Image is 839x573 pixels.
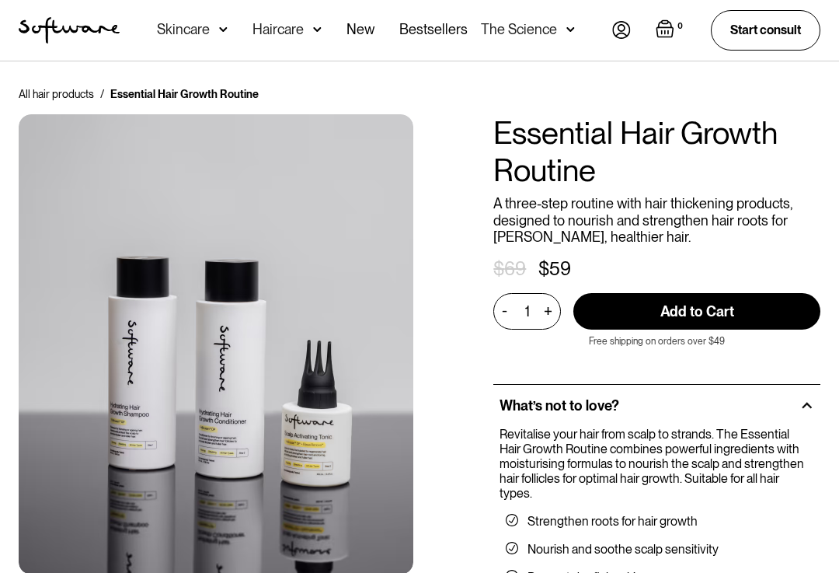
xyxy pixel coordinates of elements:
img: arrow down [313,22,322,37]
li: Nourish and soothe scalp sensitivity [506,542,808,557]
div: Haircare [252,22,304,37]
p: Revitalise your hair from scalp to strands. The Essential Hair Growth Routine combines powerful i... [500,427,808,501]
img: arrow down [219,22,228,37]
li: Strengthen roots for hair growth [506,514,808,529]
a: Open empty cart [656,19,686,41]
div: 69 [504,258,526,281]
p: A three-step routine with hair thickening products, designed to nourish and strengthen hair roots... [493,195,820,246]
h1: Essential Hair Growth Routine [493,114,820,189]
div: $ [538,258,549,281]
div: - [502,302,512,320]
img: Software Logo [19,17,120,44]
div: 0 [674,19,686,33]
div: The Science [481,22,557,37]
div: Skincare [157,22,210,37]
a: All hair products [19,86,94,102]
div: / [100,86,104,102]
img: arrow down [566,22,575,37]
div: + [539,302,556,320]
input: Add to Cart [573,293,820,330]
p: Free shipping on orders over $49 [589,336,725,347]
a: Start consult [711,10,820,50]
a: home [19,17,120,44]
div: Essential Hair Growth Routine [110,86,259,102]
div: 59 [549,258,571,281]
h2: What’s not to love? [500,397,619,414]
div: $ [493,258,504,281]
